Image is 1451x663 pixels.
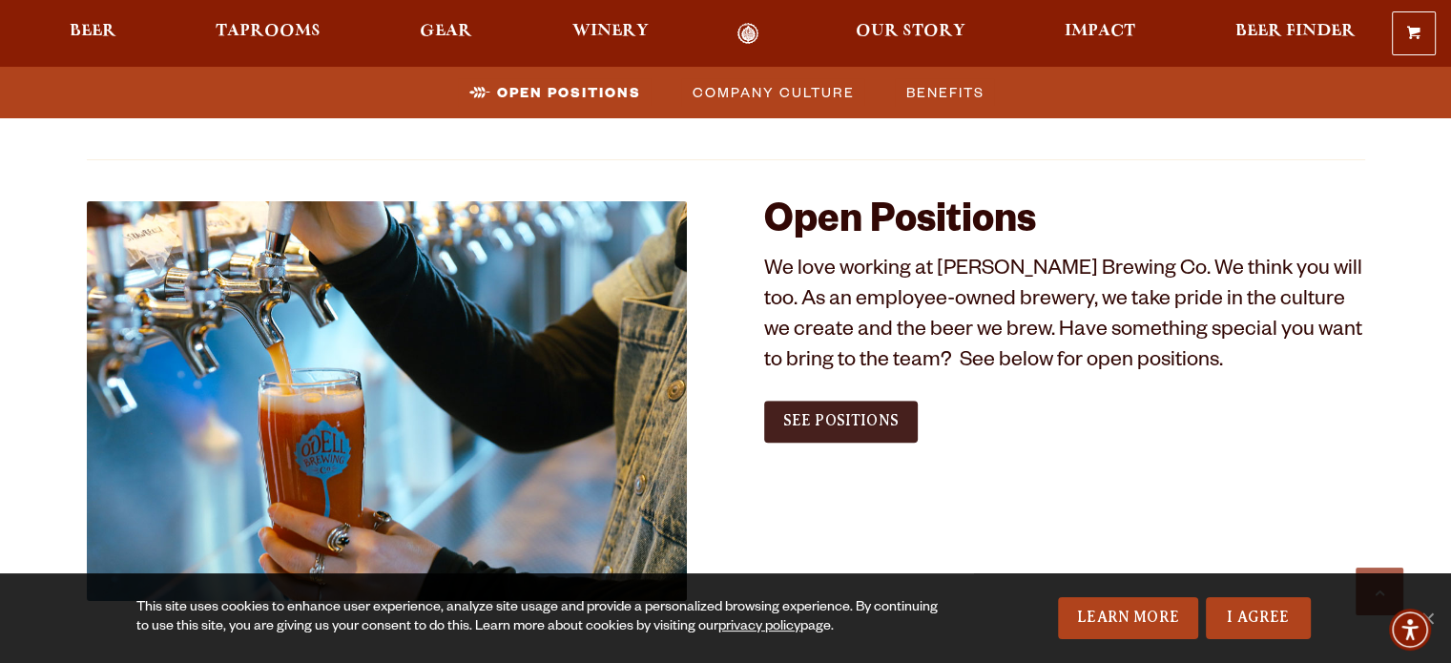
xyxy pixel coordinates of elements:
[458,78,651,106] a: Open Positions
[856,24,965,39] span: Our Story
[1222,23,1367,45] a: Beer Finder
[136,599,950,637] div: This site uses cookies to enhance user experience, analyze site usage and provide a personalized ...
[764,401,918,443] a: See Positions
[783,412,899,429] span: See Positions
[1052,23,1148,45] a: Impact
[681,78,864,106] a: Company Culture
[203,23,333,45] a: Taprooms
[1234,24,1355,39] span: Beer Finder
[1356,568,1403,615] a: Scroll to top
[713,23,784,45] a: Odell Home
[57,23,129,45] a: Beer
[216,24,321,39] span: Taprooms
[693,78,855,106] span: Company Culture
[764,201,1365,247] h2: Open Positions
[420,24,472,39] span: Gear
[407,23,485,45] a: Gear
[1206,597,1311,639] a: I Agree
[1058,597,1198,639] a: Learn More
[764,257,1365,379] p: We love working at [PERSON_NAME] Brewing Co. We think you will too. As an employee-owned brewery,...
[895,78,994,106] a: Benefits
[572,24,649,39] span: Winery
[87,201,688,601] img: Jobs_1
[906,78,985,106] span: Benefits
[1389,609,1431,651] div: Accessibility Menu
[497,78,641,106] span: Open Positions
[70,24,116,39] span: Beer
[843,23,978,45] a: Our Story
[1065,24,1135,39] span: Impact
[718,620,800,635] a: privacy policy
[560,23,661,45] a: Winery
